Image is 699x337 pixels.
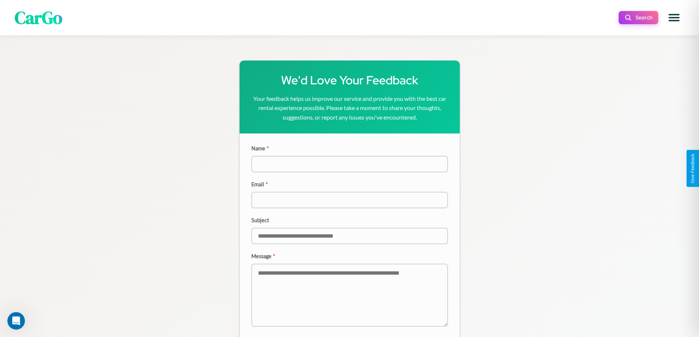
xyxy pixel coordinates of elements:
[636,14,652,21] span: Search
[251,253,448,259] label: Message
[251,94,448,122] p: Your feedback helps us improve our service and provide you with the best car rental experience po...
[251,181,448,187] label: Email
[690,154,695,183] div: Give Feedback
[251,217,448,223] label: Subject
[15,6,62,30] span: CarGo
[7,312,25,330] iframe: Intercom live chat
[251,145,448,151] label: Name
[664,7,684,28] button: Open menu
[619,11,658,24] button: Search
[251,72,448,88] h1: We'd Love Your Feedback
